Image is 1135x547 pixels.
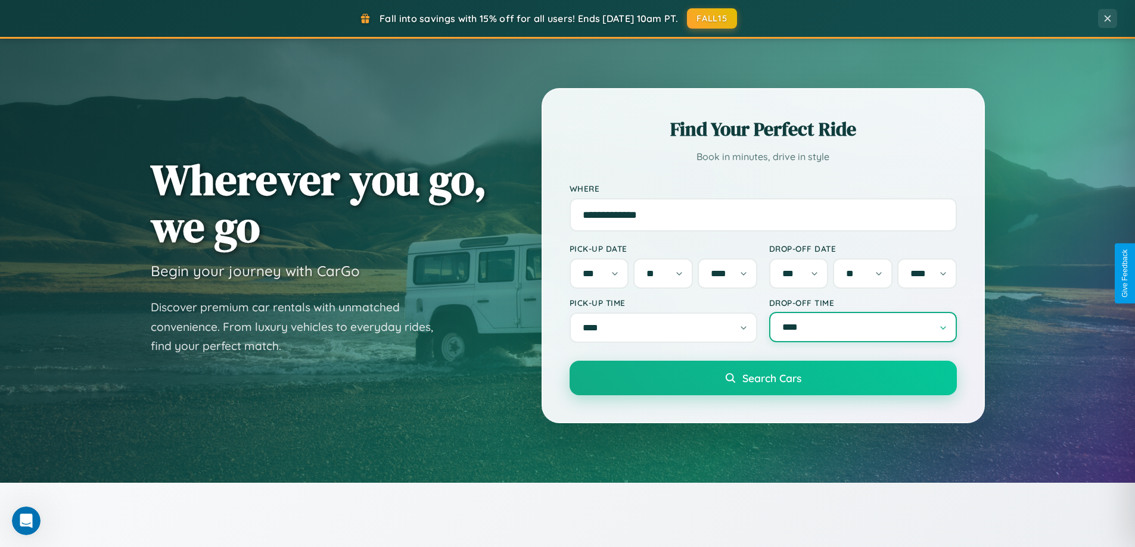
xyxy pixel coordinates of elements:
[769,243,957,254] label: Drop-off Date
[742,371,801,385] span: Search Cars
[570,116,957,142] h2: Find Your Perfect Ride
[151,298,449,356] p: Discover premium car rentals with unmatched convenience. From luxury vehicles to everyday rides, ...
[570,183,957,193] label: Where
[151,156,487,250] h1: Wherever you go, we go
[570,243,757,254] label: Pick-up Date
[570,361,957,395] button: Search Cars
[12,507,41,535] iframe: Intercom live chat
[570,148,957,165] p: Book in minutes, drive in style
[687,8,737,29] button: FALL15
[769,298,957,308] label: Drop-off Time
[380,12,678,24] span: Fall into savings with 15% off for all users! Ends [DATE] 10am PT.
[151,262,360,280] h3: Begin your journey with CarGo
[1121,249,1129,298] div: Give Feedback
[570,298,757,308] label: Pick-up Time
